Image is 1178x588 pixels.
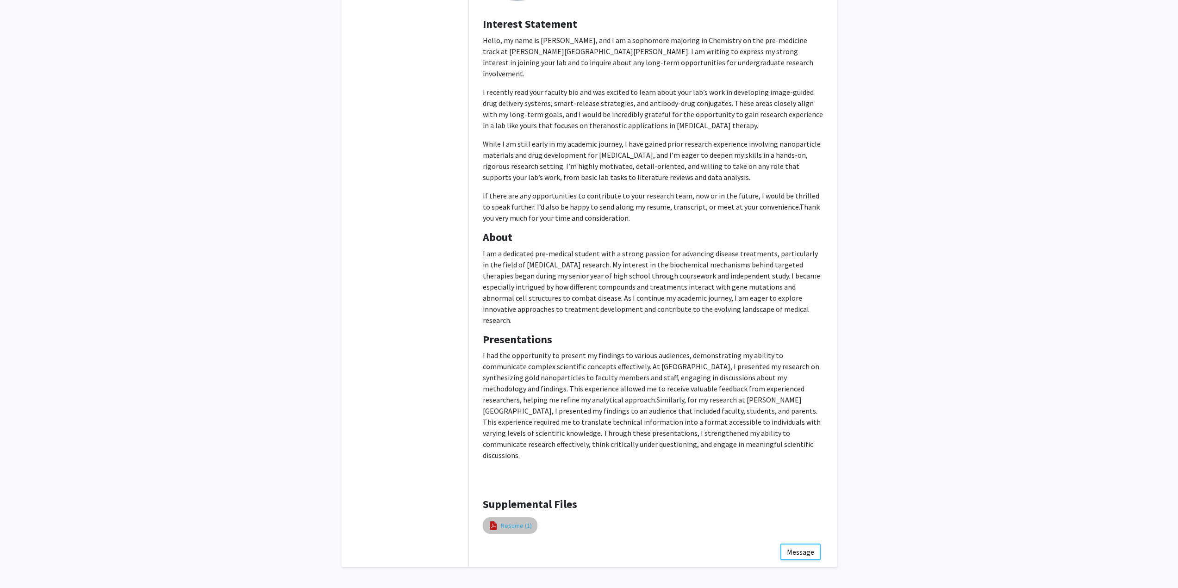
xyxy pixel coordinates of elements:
[483,202,820,223] span: Thank you very much for your time and consideration.
[488,520,499,531] img: pdf_icon.png
[483,190,823,223] p: If there are any opportunities to contribute to your research team, now or in the future, I would...
[483,498,823,511] h4: Supplemental Files
[7,546,39,581] iframe: Chat
[483,87,823,131] p: I recently read your faculty bio and was excited to learn about your lab’s work in developing ima...
[483,350,823,461] p: I had the opportunity to present my findings to various audiences, demonstrating my ability to co...
[780,544,821,560] button: Message
[483,35,823,79] p: Hello, my name is [PERSON_NAME], and I am a sophomore majoring in Chemistry on the pre-medicine t...
[483,138,823,183] p: While I am still early in my academic journey, I have gained prior research experience involving ...
[483,248,823,326] p: I am a dedicated pre-medical student with a strong passion for advancing disease treatments, part...
[483,17,577,31] b: Interest Statement
[483,332,552,347] b: Presentations
[483,230,512,244] b: About
[501,521,532,531] a: Resume (1)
